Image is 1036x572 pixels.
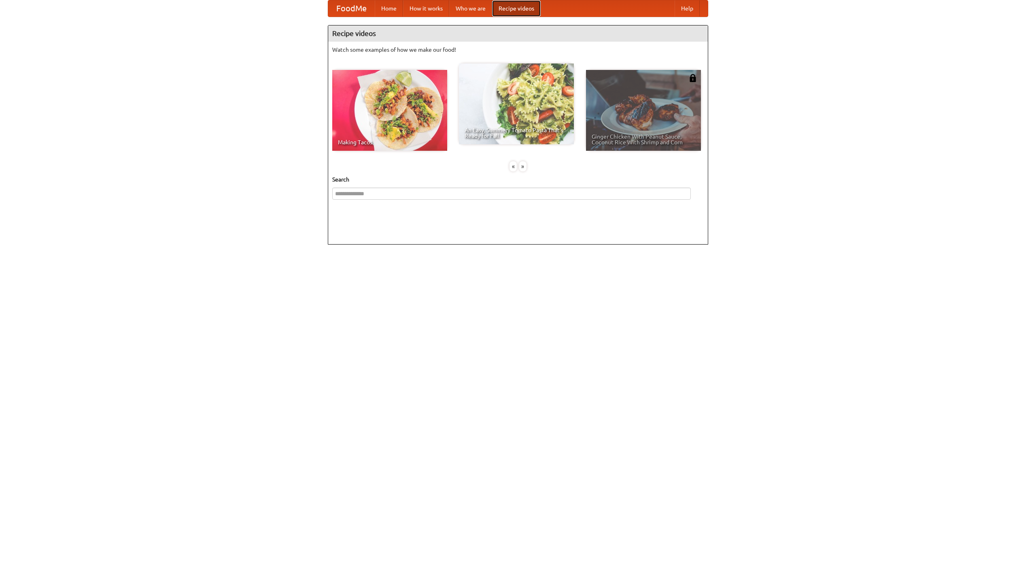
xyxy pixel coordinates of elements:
a: Recipe videos [492,0,541,17]
div: » [519,161,526,171]
a: Home [375,0,403,17]
h5: Search [332,175,704,184]
p: Watch some examples of how we make our food! [332,46,704,54]
span: Making Tacos [338,139,442,145]
a: How it works [403,0,449,17]
a: Making Tacos [332,70,447,151]
div: « [510,161,517,171]
img: 483408.png [689,74,697,82]
a: Help [675,0,700,17]
span: An Easy, Summery Tomato Pasta That's Ready for Fall [465,127,568,139]
a: FoodMe [328,0,375,17]
a: Who we are [449,0,492,17]
h4: Recipe videos [328,25,708,42]
a: An Easy, Summery Tomato Pasta That's Ready for Fall [459,63,574,144]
